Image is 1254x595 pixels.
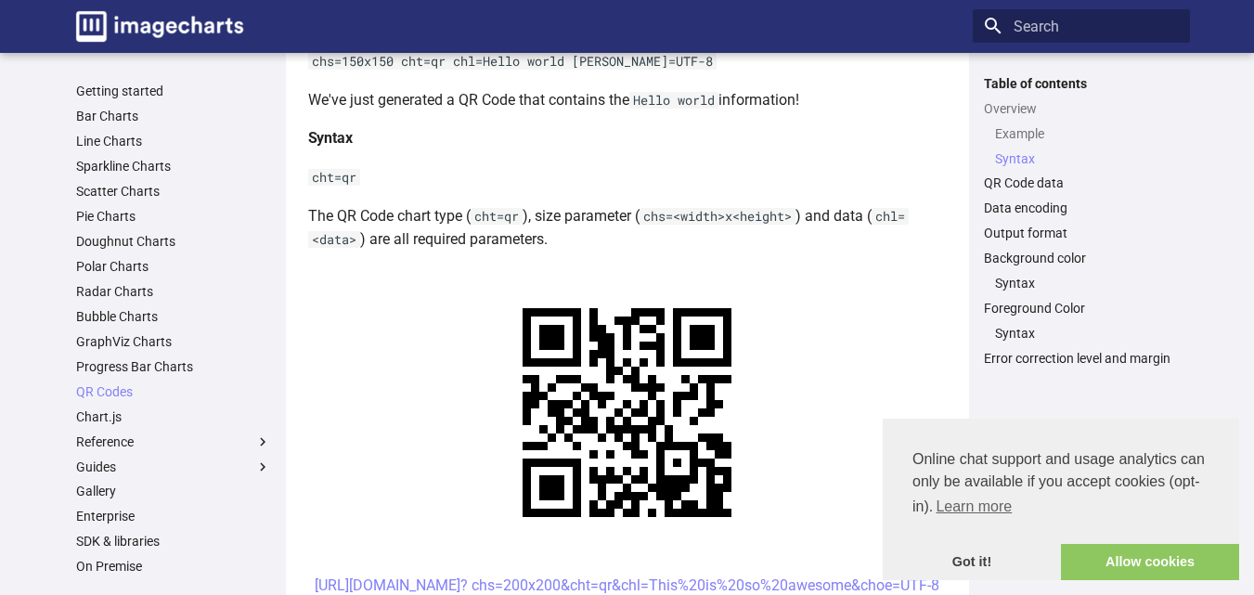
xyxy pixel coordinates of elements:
[76,83,271,99] a: Getting started
[76,283,271,300] a: Radar Charts
[984,100,1179,117] a: Overview
[76,358,271,375] a: Progress Bar Charts
[76,408,271,425] a: Chart.js
[973,75,1190,92] label: Table of contents
[76,558,271,575] a: On Premise
[76,308,271,325] a: Bubble Charts
[76,383,271,400] a: QR Codes
[315,576,939,594] a: [URL][DOMAIN_NAME]? chs=200x200&cht=qr&chl=This%20is%20so%20awesome&choe=UTF-8
[76,258,271,275] a: Polar Charts
[308,204,947,252] p: The QR Code chart type ( ), size parameter ( ) and data ( ) are all required parameters.
[995,150,1179,167] a: Syntax
[995,275,1179,291] a: Syntax
[984,325,1179,342] nav: Foreground Color
[912,448,1209,521] span: Online chat support and usage analytics can only be available if you accept cookies (opt-in).
[76,11,243,42] img: logo
[984,350,1179,367] a: Error correction level and margin
[76,208,271,225] a: Pie Charts
[995,125,1179,142] a: Example
[76,533,271,550] a: SDK & libraries
[984,250,1179,266] a: Background color
[76,508,271,524] a: Enterprise
[973,9,1190,43] input: Search
[76,108,271,124] a: Bar Charts
[1061,544,1239,581] a: allow cookies
[984,225,1179,241] a: Output format
[308,88,947,112] p: We've just generated a QR Code that contains the information!
[76,158,271,175] a: Sparkline Charts
[76,459,271,475] label: Guides
[76,233,271,250] a: Doughnut Charts
[640,208,795,225] code: chs=<width>x<height>
[76,183,271,200] a: Scatter Charts
[984,175,1179,191] a: QR Code data
[883,419,1239,580] div: cookieconsent
[76,333,271,350] a: GraphViz Charts
[76,433,271,450] label: Reference
[481,266,773,559] img: chart
[984,200,1179,216] a: Data encoding
[629,92,718,109] code: Hello world
[69,4,251,49] a: Image-Charts documentation
[933,493,1015,521] a: learn more about cookies
[973,75,1190,368] nav: Table of contents
[995,325,1179,342] a: Syntax
[76,133,271,149] a: Line Charts
[471,208,523,225] code: cht=qr
[308,53,717,70] code: chs=150x150 cht=qr chl=Hello world [PERSON_NAME]=UTF-8
[308,126,947,150] h4: Syntax
[984,300,1179,317] a: Foreground Color
[984,275,1179,291] nav: Background color
[76,483,271,499] a: Gallery
[984,125,1179,167] nav: Overview
[883,544,1061,581] a: dismiss cookie message
[308,169,360,186] code: cht=qr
